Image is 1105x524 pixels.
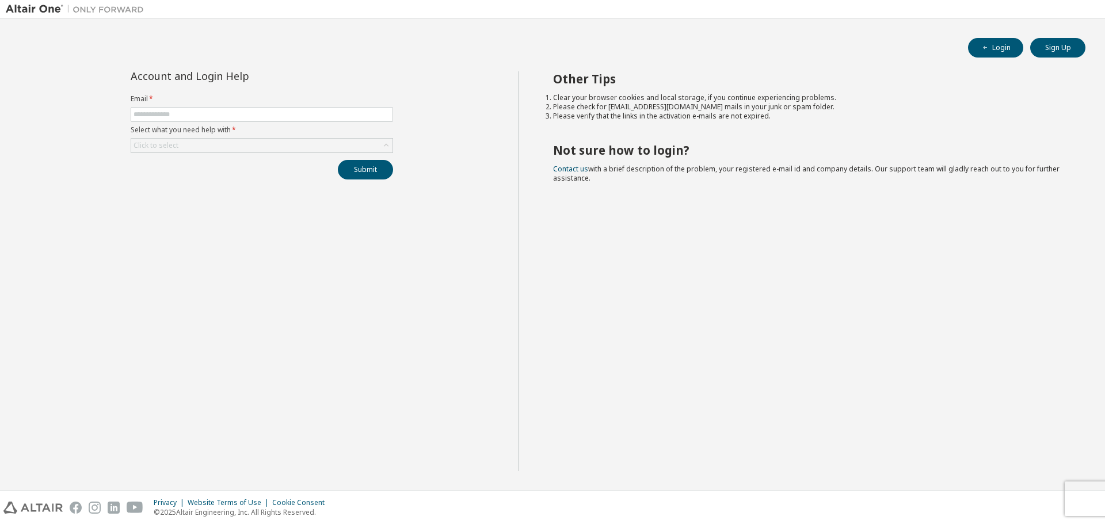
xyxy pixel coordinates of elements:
button: Login [968,38,1023,58]
div: Cookie Consent [272,498,331,507]
img: linkedin.svg [108,502,120,514]
img: youtube.svg [127,502,143,514]
p: © 2025 Altair Engineering, Inc. All Rights Reserved. [154,507,331,517]
div: Click to select [131,139,393,152]
div: Website Terms of Use [188,498,272,507]
h2: Other Tips [553,71,1065,86]
li: Please check for [EMAIL_ADDRESS][DOMAIN_NAME] mails in your junk or spam folder. [553,102,1065,112]
h2: Not sure how to login? [553,143,1065,158]
img: altair_logo.svg [3,502,63,514]
li: Clear your browser cookies and local storage, if you continue experiencing problems. [553,93,1065,102]
a: Contact us [553,164,588,174]
button: Sign Up [1030,38,1085,58]
img: instagram.svg [89,502,101,514]
div: Account and Login Help [131,71,341,81]
span: with a brief description of the problem, your registered e-mail id and company details. Our suppo... [553,164,1060,183]
div: Click to select [134,141,178,150]
label: Select what you need help with [131,125,393,135]
img: Altair One [6,3,150,15]
button: Submit [338,160,393,179]
li: Please verify that the links in the activation e-mails are not expired. [553,112,1065,121]
label: Email [131,94,393,104]
div: Privacy [154,498,188,507]
img: facebook.svg [70,502,82,514]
